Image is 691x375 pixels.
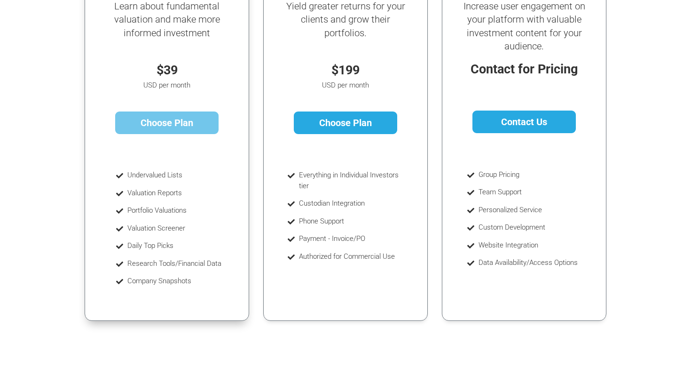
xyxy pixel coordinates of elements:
li: Daily Top Picks [127,240,221,251]
li: Research Tools/Financial Data [127,258,221,269]
li: Data Availability/Access Options [479,257,578,268]
a: Choose Plan [294,112,398,134]
a: Contact Us [472,111,576,133]
li: Portfolio Valuations [127,205,221,216]
li: Website Integration [479,240,578,251]
li: Phone Support [299,216,400,227]
li: Company Snapshots [127,276,221,287]
li: Valuation Screener [127,223,221,234]
li: Authorized for Commercial Use [299,251,400,262]
li: Custom Development [479,222,578,233]
p: $199 [283,61,408,80]
p: Contact for Pricing [462,60,587,79]
li: Custodian Integration [299,198,400,209]
li: Personalized Service [479,205,578,215]
p: USD per month [283,80,408,91]
li: Everything in Individual Investors tier [299,170,400,191]
li: Undervalued Lists [127,170,221,181]
li: Group Pricing [479,169,578,180]
li: Payment - Invoice/PO [299,233,400,244]
a: Choose Plan [115,112,219,134]
p: $39 [104,61,229,80]
p: USD per month [104,80,229,91]
li: Team Support [479,187,578,198]
li: Valuation Reports [127,188,221,199]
